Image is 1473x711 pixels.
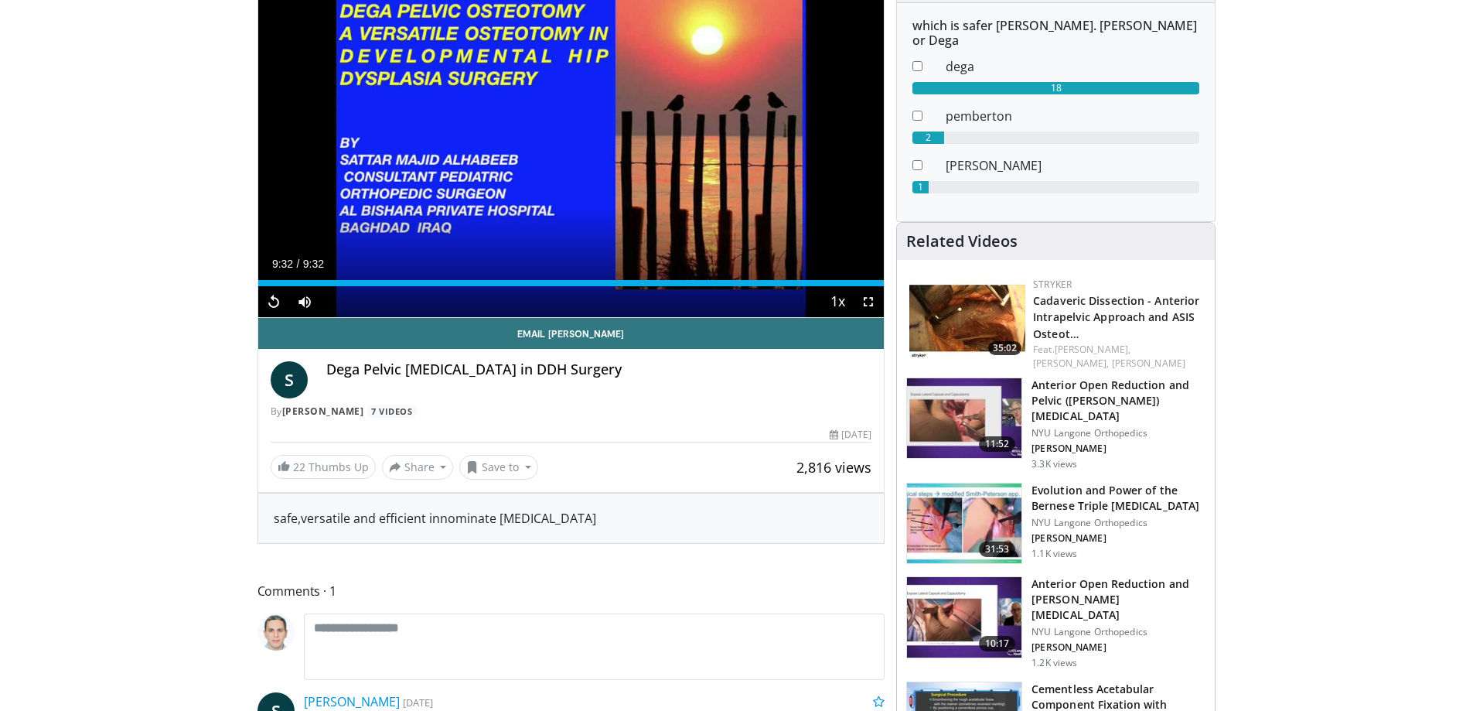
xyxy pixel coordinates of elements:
[258,318,885,349] a: Email [PERSON_NAME]
[403,696,433,709] small: [DATE]
[1031,657,1077,669] p: 1.2K views
[1031,427,1205,439] p: NYU Langone Orthopedics
[382,455,454,480] button: Share
[1031,517,1205,529] p: NYU Langone Orthopedics
[979,436,1016,452] span: 11:52
[1033,293,1199,340] a: Cadaveric Dissection - Anterior Intrapelvic Approach and ASIS Osteot…
[1031,532,1205,545] p: [PERSON_NAME]
[830,428,871,442] div: [DATE]
[257,581,885,601] span: Comments 1
[988,341,1021,355] span: 35:02
[906,232,1018,251] h4: Related Videos
[979,636,1016,651] span: 10:17
[258,280,885,286] div: Progress Bar
[912,19,1199,48] h6: which is safer [PERSON_NAME]. [PERSON_NAME] or Dega
[1031,458,1077,470] p: 3.3K views
[1031,576,1205,623] h3: Anterior Open Reduction and [PERSON_NAME] [MEDICAL_DATA]
[912,132,944,144] div: 2
[1031,548,1077,560] p: 1.1K views
[1031,378,1205,424] h3: Anterior Open Reduction and Pelvic ([PERSON_NAME]) [MEDICAL_DATA]
[906,378,1205,470] a: 11:52 Anterior Open Reduction and Pelvic ([PERSON_NAME]) [MEDICAL_DATA] NYU Langone Orthopedics [...
[853,286,884,317] button: Fullscreen
[909,278,1025,359] a: 35:02
[282,405,364,418] a: [PERSON_NAME]
[367,405,418,418] a: 7 Videos
[907,484,1021,564] img: 28749200-cf92-4a2f-9134-81032b49e567.150x105_q85_crop-smart_upscale.jpg
[293,460,305,474] span: 22
[1033,278,1072,291] a: Stryker
[934,57,1211,76] dd: dega
[796,458,871,477] span: 2,816 views
[1031,641,1205,654] p: [PERSON_NAME]
[1112,357,1185,370] a: [PERSON_NAME]
[1055,343,1130,356] a: [PERSON_NAME],
[274,509,869,528] div: safe,versatile and efficient innominate [MEDICAL_DATA]
[1033,357,1109,370] a: [PERSON_NAME],
[1031,483,1205,514] h3: Evolution and Power of the Bernese Triple [MEDICAL_DATA]
[979,542,1016,557] span: 31:53
[934,107,1211,125] dd: pemberton
[907,577,1021,658] img: 87fd678e-2e80-4173-9619-04e33a0367ef.150x105_q85_crop-smart_upscale.jpg
[1031,443,1205,455] p: [PERSON_NAME]
[271,455,376,479] a: 22 Thumbs Up
[1031,626,1205,638] p: NYU Langone Orthopedics
[271,361,308,398] a: S
[822,286,853,317] button: Playback Rate
[1033,343,1202,371] div: Feat.
[272,258,293,270] span: 9:32
[912,181,929,193] div: 1
[258,286,289,317] button: Replay
[326,361,872,378] h4: Dega Pelvic [MEDICAL_DATA] in DDH Surgery
[909,278,1025,359] img: e4a99802-c30d-47bf-a264-eaadf192668e.150x105_q85_crop-smart_upscale.jpg
[289,286,320,317] button: Mute
[304,693,400,710] a: [PERSON_NAME]
[912,82,1199,94] div: 18
[907,378,1021,459] img: e2a7f5e3-153c-4b3f-886a-8d40b1196bcb.150x105_q85_crop-smart_upscale.jpg
[934,156,1211,175] dd: [PERSON_NAME]
[906,576,1205,669] a: 10:17 Anterior Open Reduction and [PERSON_NAME] [MEDICAL_DATA] NYU Langone Orthopedics [PERSON_NA...
[257,614,295,651] img: Avatar
[271,405,872,419] div: By
[303,258,324,270] span: 9:32
[297,258,300,270] span: /
[459,455,538,480] button: Save to
[906,483,1205,565] a: 31:53 Evolution and Power of the Bernese Triple [MEDICAL_DATA] NYU Langone Orthopedics [PERSON_NA...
